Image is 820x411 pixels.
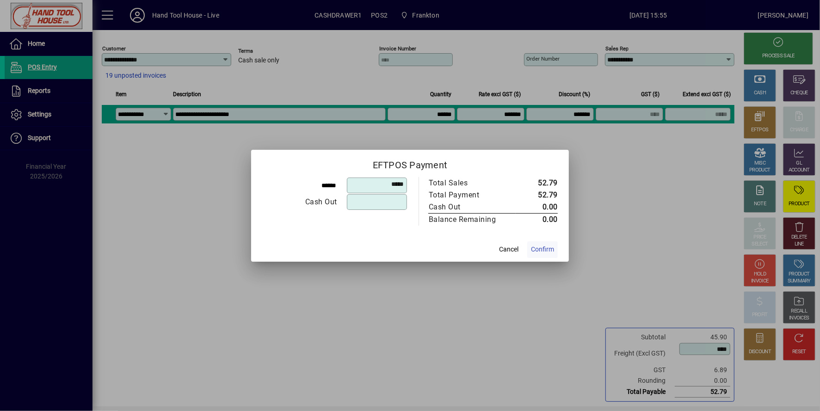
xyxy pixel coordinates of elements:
[428,177,516,189] td: Total Sales
[516,189,558,201] td: 52.79
[531,245,554,254] span: Confirm
[263,196,337,208] div: Cash Out
[251,150,569,177] h2: EFTPOS Payment
[527,241,558,258] button: Confirm
[429,202,506,213] div: Cash Out
[428,189,516,201] td: Total Payment
[516,213,558,226] td: 0.00
[516,201,558,214] td: 0.00
[494,241,524,258] button: Cancel
[516,177,558,189] td: 52.79
[429,214,506,225] div: Balance Remaining
[499,245,518,254] span: Cancel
